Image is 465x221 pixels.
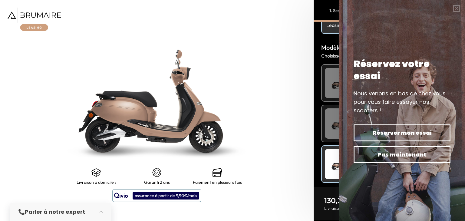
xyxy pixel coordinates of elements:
h3: Modèle [321,43,457,52]
img: Scooter Leasing [325,108,355,139]
img: shipping.png [91,168,101,177]
p: Garanti 2 ans [144,180,170,185]
img: logo qivio [114,192,128,199]
img: Scooter Leasing [325,68,355,98]
button: assurance à partir de 9,90€/mois [112,189,201,202]
p: Livraison à domicile : [77,180,116,185]
img: credit-cards.png [213,168,222,177]
img: Brumaire Leasing [8,8,61,31]
p: Paiement en plusieurs fois [193,180,242,185]
p: Choisissez la puissance de votre moteur : [321,52,457,59]
div: assurance à partir de 9,90€/mois [133,192,199,200]
p: 130,3 € / mois [324,196,374,205]
p: Livraison estimée : [324,205,374,211]
h4: Leasing [326,21,452,29]
img: certificat-de-garantie.png [152,168,162,177]
img: Scooter Leasing [325,149,355,179]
